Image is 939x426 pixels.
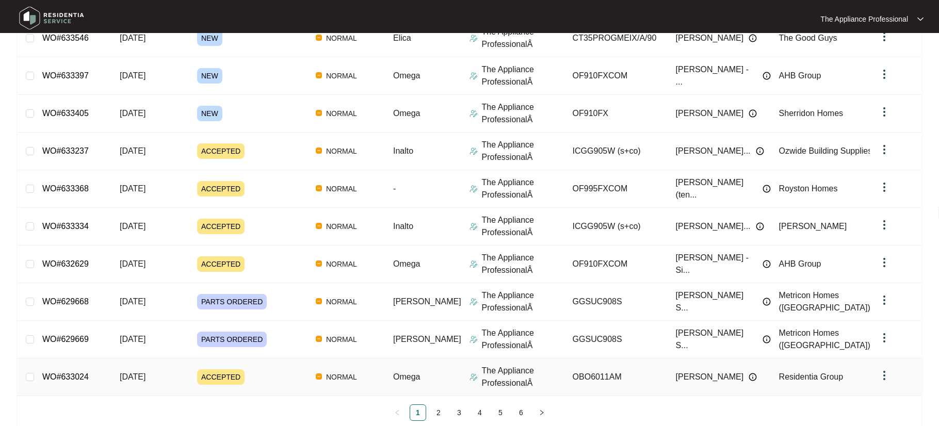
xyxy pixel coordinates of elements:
span: [DATE] [120,109,145,118]
img: Info icon [763,335,771,343]
span: NORMAL [322,107,361,120]
p: The Appliance Professional [820,14,908,24]
img: Info icon [749,34,757,42]
p: The Appliance ProfessionalÂ [482,327,564,352]
li: 5 [492,404,509,421]
img: Vercel Logo [316,298,322,304]
img: dropdown arrow [878,369,891,382]
img: Assigner Icon [470,109,478,118]
img: Info icon [763,72,771,80]
span: [DATE] [120,184,145,193]
p: The Appliance ProfessionalÂ [482,252,564,276]
img: Assigner Icon [470,298,478,306]
img: dropdown arrow [878,219,891,231]
span: [PERSON_NAME]... [676,145,751,157]
a: WO#632629 [42,259,89,268]
span: NORMAL [322,145,361,157]
button: left [389,404,406,421]
span: left [394,409,400,416]
span: [PERSON_NAME] - ... [676,63,757,88]
p: The Appliance ProfessionalÂ [482,365,564,389]
td: GGSUC908S [564,283,668,321]
a: WO#629669 [42,335,89,343]
td: OF995FXCOM [564,170,668,208]
img: Info icon [756,147,764,155]
img: Vercel Logo [316,72,322,78]
span: [DATE] [120,335,145,343]
a: WO#633405 [42,109,89,118]
span: Omega [393,372,420,381]
li: 6 [513,404,529,421]
span: Residentia Group [779,372,844,381]
span: Omega [393,259,420,268]
a: WO#633368 [42,184,89,193]
p: The Appliance ProfessionalÂ [482,26,564,51]
td: OBO6011AM [564,358,668,396]
a: 4 [472,405,488,420]
span: Inalto [393,146,413,155]
img: Assigner Icon [470,147,478,155]
a: WO#633024 [42,372,89,381]
span: NEW [197,30,222,46]
img: Info icon [763,260,771,268]
img: Info icon [763,185,771,193]
span: NORMAL [322,258,361,270]
span: NEW [197,68,222,84]
span: Elica [393,34,411,42]
span: Omega [393,71,420,80]
img: Vercel Logo [316,336,322,342]
p: The Appliance ProfessionalÂ [482,63,564,88]
img: Assigner Icon [470,34,478,42]
span: Sherridon Homes [779,109,844,118]
span: Metricon Homes ([GEOGRAPHIC_DATA]) [779,291,870,312]
span: PARTS ORDERED [197,332,267,347]
a: WO#633397 [42,71,89,80]
img: Vercel Logo [316,223,322,229]
span: Inalto [393,222,413,231]
p: The Appliance ProfessionalÂ [482,101,564,126]
img: Assigner Icon [470,222,478,231]
li: Previous Page [389,404,406,421]
img: Assigner Icon [470,185,478,193]
span: NEW [197,106,222,121]
span: [DATE] [120,372,145,381]
span: [DATE] [120,71,145,80]
span: right [539,409,545,416]
button: right [533,404,550,421]
img: dropdown arrow [878,106,891,118]
span: Ozwide Building Supplies [779,146,872,155]
span: NORMAL [322,32,361,44]
a: 3 [451,405,467,420]
span: NORMAL [322,296,361,308]
span: ACCEPTED [197,219,245,234]
span: [PERSON_NAME]... [676,220,751,233]
img: Info icon [763,298,771,306]
span: The Good Guys [779,34,837,42]
img: Info icon [756,222,764,231]
a: 6 [513,405,529,420]
span: [DATE] [120,146,145,155]
a: 2 [431,405,446,420]
li: 3 [451,404,467,421]
span: [PERSON_NAME] [393,335,461,343]
img: Info icon [749,109,757,118]
img: Info icon [749,373,757,381]
li: Next Page [533,404,550,421]
span: Royston Homes [779,184,838,193]
span: [PERSON_NAME] [779,222,847,231]
img: Assigner Icon [470,260,478,268]
td: OF910FXCOM [564,245,668,283]
img: Vercel Logo [316,148,322,154]
span: Omega [393,109,420,118]
img: dropdown arrow [878,294,891,306]
td: OF910FX [564,95,668,133]
img: dropdown arrow [878,256,891,269]
img: Vercel Logo [316,110,322,116]
p: The Appliance ProfessionalÂ [482,139,564,163]
span: - [393,184,396,193]
span: [PERSON_NAME] [676,107,744,120]
span: NORMAL [322,220,361,233]
span: [DATE] [120,297,145,306]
